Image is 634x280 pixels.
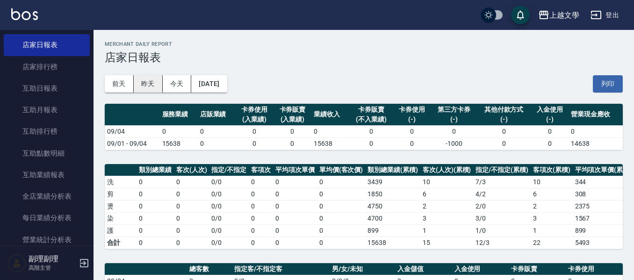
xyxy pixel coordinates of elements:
[4,186,90,207] a: 全店業績分析表
[593,75,623,93] button: 列印
[198,125,236,137] td: 0
[105,176,137,188] td: 洗
[365,176,420,188] td: 3439
[174,164,209,176] th: 客次(人次)
[431,125,476,137] td: 0
[137,200,174,212] td: 0
[365,188,420,200] td: 1850
[317,176,366,188] td: 0
[4,229,90,251] a: 營業統計分析表
[433,115,474,124] div: (-)
[105,51,623,64] h3: 店家日報表
[311,125,349,137] td: 0
[105,224,137,237] td: 護
[317,164,366,176] th: 單均價(客次價)
[274,137,311,150] td: 0
[365,224,420,237] td: 899
[160,137,198,150] td: 15638
[365,237,420,249] td: 15638
[531,200,573,212] td: 2
[473,164,531,176] th: 指定/不指定(累積)
[531,224,573,237] td: 1
[531,125,569,137] td: 0
[174,188,209,200] td: 0
[479,115,528,124] div: (-)
[160,125,198,137] td: 0
[420,237,474,249] td: 15
[174,200,209,212] td: 0
[249,237,273,249] td: 0
[473,176,531,188] td: 7 / 3
[274,125,311,137] td: 0
[174,224,209,237] td: 0
[317,237,366,249] td: 0
[209,224,249,237] td: 0 / 0
[311,104,349,126] th: 業績收入
[317,224,366,237] td: 0
[395,115,428,124] div: (-)
[349,125,393,137] td: 0
[420,176,474,188] td: 10
[477,125,531,137] td: 0
[393,125,431,137] td: 0
[174,212,209,224] td: 0
[137,164,174,176] th: 類別總業績
[232,263,329,275] th: 指定客/不指定客
[209,164,249,176] th: 指定/不指定
[317,188,366,200] td: 0
[509,263,566,275] th: 卡券販賣
[531,188,573,200] td: 6
[273,200,317,212] td: 0
[249,212,273,224] td: 0
[349,137,393,150] td: 0
[29,254,76,264] h5: 副理副理
[249,188,273,200] td: 0
[174,176,209,188] td: 0
[420,164,474,176] th: 客次(人次)(累積)
[105,237,137,249] td: 合計
[137,237,174,249] td: 0
[249,200,273,212] td: 0
[198,104,236,126] th: 店販業績
[4,121,90,142] a: 互助排行榜
[198,137,236,150] td: 0
[273,224,317,237] td: 0
[420,188,474,200] td: 6
[249,164,273,176] th: 客項次
[273,212,317,224] td: 0
[587,7,623,24] button: 登出
[531,212,573,224] td: 3
[4,164,90,186] a: 互助業績報表
[276,105,309,115] div: 卡券販賣
[7,254,26,273] img: Person
[209,200,249,212] td: 0 / 0
[473,212,531,224] td: 3 / 0
[4,78,90,99] a: 互助日報表
[137,188,174,200] td: 0
[105,125,160,137] td: 09/04
[187,263,232,275] th: 總客數
[209,188,249,200] td: 0 / 0
[4,56,90,78] a: 店家排行榜
[163,75,192,93] button: 今天
[4,34,90,56] a: 店家日報表
[395,105,428,115] div: 卡券使用
[420,224,474,237] td: 1
[534,6,583,25] button: 上越文學
[4,99,90,121] a: 互助月報表
[105,200,137,212] td: 燙
[4,143,90,164] a: 互助點數明細
[191,75,227,93] button: [DATE]
[531,176,573,188] td: 10
[174,237,209,249] td: 0
[311,137,349,150] td: 15638
[365,212,420,224] td: 4700
[569,125,623,137] td: 0
[420,212,474,224] td: 3
[549,9,579,21] div: 上越文學
[137,224,174,237] td: 0
[276,115,309,124] div: (入業績)
[209,176,249,188] td: 0 / 0
[273,188,317,200] td: 0
[352,105,390,115] div: 卡券販賣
